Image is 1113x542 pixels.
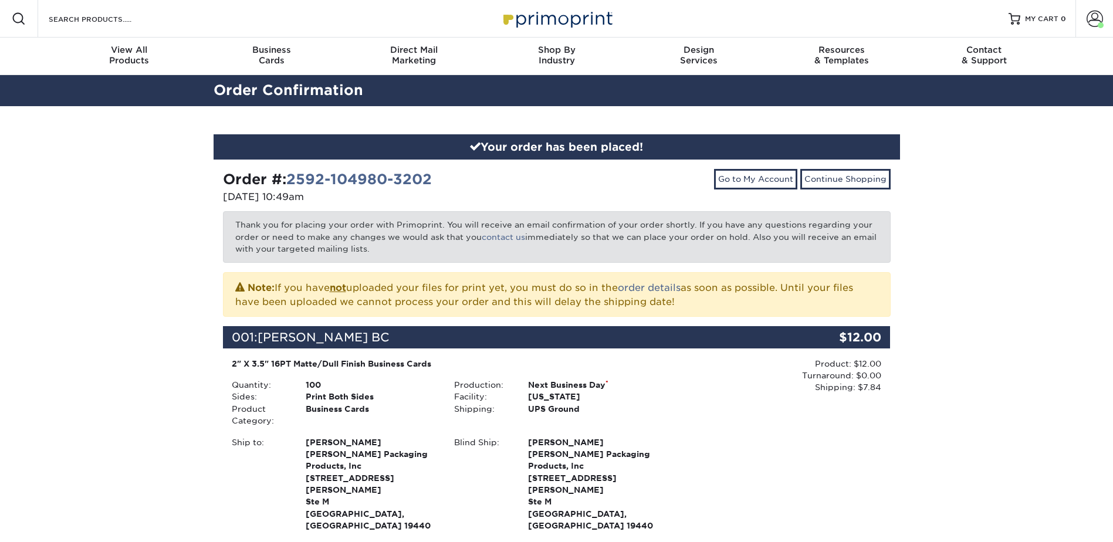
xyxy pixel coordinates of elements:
[913,38,1056,75] a: Contact& Support
[258,330,390,344] span: [PERSON_NAME] BC
[668,358,881,394] div: Product: $12.00 Turnaround: $0.00 Shipping: $7.84
[528,496,659,507] span: Ste M
[913,45,1056,55] span: Contact
[223,211,891,262] p: Thank you for placing your order with Primoprint. You will receive an email confirmation of your ...
[528,448,659,472] span: [PERSON_NAME] Packaging Products, Inc
[223,436,297,532] div: Ship to:
[306,436,437,448] span: [PERSON_NAME]
[223,171,432,188] strong: Order #:
[519,403,668,415] div: UPS Ground
[770,45,913,66] div: & Templates
[628,45,770,55] span: Design
[445,391,519,402] div: Facility:
[248,282,275,293] strong: Note:
[528,436,659,531] strong: [GEOGRAPHIC_DATA], [GEOGRAPHIC_DATA] 19440
[306,448,437,472] span: [PERSON_NAME] Packaging Products, Inc
[913,45,1056,66] div: & Support
[297,391,445,402] div: Print Both Sides
[232,358,659,370] div: 2" X 3.5" 16PT Matte/Dull Finish Business Cards
[343,38,485,75] a: Direct MailMarketing
[528,472,659,496] span: [STREET_ADDRESS][PERSON_NAME]
[223,403,297,427] div: Product Category:
[714,169,797,189] a: Go to My Account
[330,282,346,293] b: not
[205,80,909,101] h2: Order Confirmation
[779,326,891,348] div: $12.00
[343,45,485,55] span: Direct Mail
[445,403,519,415] div: Shipping:
[48,12,162,26] input: SEARCH PRODUCTS.....
[1061,15,1066,23] span: 0
[445,436,519,532] div: Blind Ship:
[214,134,900,160] div: Your order has been placed!
[519,391,668,402] div: [US_STATE]
[200,45,343,66] div: Cards
[223,379,297,391] div: Quantity:
[306,436,437,531] strong: [GEOGRAPHIC_DATA], [GEOGRAPHIC_DATA] 19440
[519,379,668,391] div: Next Business Day
[223,391,297,402] div: Sides:
[286,171,432,188] a: 2592-104980-3202
[482,232,525,242] a: contact us
[445,379,519,391] div: Production:
[58,45,201,55] span: View All
[306,496,437,507] span: Ste M
[235,280,878,309] p: If you have uploaded your files for print yet, you must do so in the as soon as possible. Until y...
[770,38,913,75] a: Resources& Templates
[485,45,628,66] div: Industry
[618,282,681,293] a: order details
[223,326,779,348] div: 001:
[628,45,770,66] div: Services
[306,472,437,496] span: [STREET_ADDRESS][PERSON_NAME]
[628,38,770,75] a: DesignServices
[200,38,343,75] a: BusinessCards
[528,436,659,448] span: [PERSON_NAME]
[297,379,445,391] div: 100
[58,45,201,66] div: Products
[58,38,201,75] a: View AllProducts
[770,45,913,55] span: Resources
[485,38,628,75] a: Shop ByIndustry
[223,190,548,204] p: [DATE] 10:49am
[800,169,891,189] a: Continue Shopping
[200,45,343,55] span: Business
[485,45,628,55] span: Shop By
[343,45,485,66] div: Marketing
[1025,14,1058,24] span: MY CART
[498,6,615,31] img: Primoprint
[297,403,445,427] div: Business Cards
